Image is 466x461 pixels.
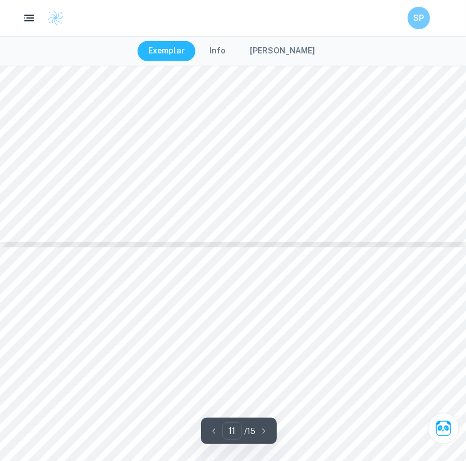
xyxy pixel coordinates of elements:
[47,10,64,26] img: Clastify logo
[239,41,327,61] button: [PERSON_NAME]
[413,12,426,24] h6: SP
[40,10,64,26] a: Clastify logo
[244,425,255,437] p: / 15
[138,41,197,61] button: Exemplar
[199,41,237,61] button: Info
[428,413,459,444] button: Ask Clai
[408,7,430,29] button: SP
